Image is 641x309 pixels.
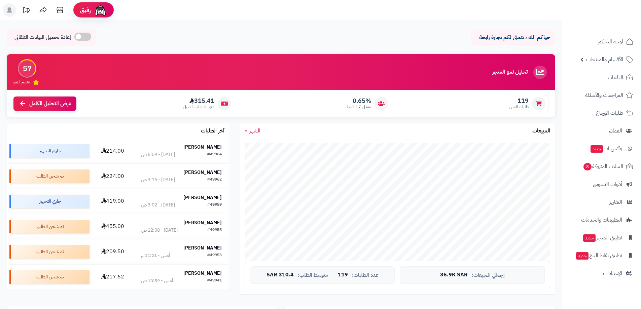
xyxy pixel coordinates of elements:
[9,270,90,284] div: تم شحن الطلب
[92,139,133,163] td: 214.00
[141,277,173,284] div: أمس - 10:59 ص
[207,151,222,158] div: #49964
[14,34,71,41] span: إعادة تحميل البيانات التلقائي
[207,202,222,208] div: #49959
[207,227,222,234] div: #49955
[566,105,637,121] a: طلبات الإرجاع
[566,123,637,139] a: العملاء
[566,158,637,175] a: السلات المتروكة8
[92,239,133,264] td: 209.50
[566,176,637,192] a: أدوات التسويق
[352,272,379,278] span: عدد الطلبات:
[298,272,328,278] span: متوسط الطلب:
[583,163,592,170] span: 8
[94,3,107,17] img: ai-face.png
[566,34,637,50] a: لوحة التحكم
[141,227,178,234] div: [DATE] - 12:08 ص
[207,177,222,183] div: #49962
[583,162,623,171] span: السلات المتروكة
[92,189,133,214] td: 419.00
[266,272,294,278] span: 310.4 SAR
[509,97,529,105] span: 119
[591,145,603,153] span: جديد
[576,252,589,260] span: جديد
[9,195,90,208] div: جاري التجهيز
[566,212,637,228] a: التطبيقات والخدمات
[92,265,133,289] td: 217.62
[476,34,550,41] p: حياكم الله ، نتمنى لكم تجارة رابحة
[9,220,90,233] div: تم شحن الطلب
[346,97,371,105] span: 0.65%
[509,104,529,110] span: طلبات الشهر
[440,272,468,278] span: 36.9K SAR
[581,215,622,225] span: التطبيقات والخدمات
[80,6,91,14] span: رفيق
[609,126,622,136] span: العملاء
[92,164,133,189] td: 224.00
[13,96,76,111] a: عرض التحليل الكامل
[9,144,90,158] div: جاري التجهيز
[338,272,348,278] span: 119
[582,233,622,242] span: تطبيق المتجر
[245,127,260,135] a: الشهر
[566,265,637,281] a: الإعدادات
[590,144,622,153] span: وآتس آب
[585,90,623,100] span: المراجعات والأسئلة
[207,277,222,284] div: #49941
[598,37,623,46] span: لوحة التحكم
[575,251,622,260] span: تطبيق نقاط البيع
[183,169,222,176] strong: [PERSON_NAME]
[586,55,623,64] span: الأقسام والمنتجات
[9,169,90,183] div: تم شحن الطلب
[532,128,550,134] h3: المبيعات
[583,234,596,242] span: جديد
[183,97,214,105] span: 315.41
[141,177,175,183] div: [DATE] - 3:16 ص
[183,270,222,277] strong: [PERSON_NAME]
[566,87,637,103] a: المراجعات والأسئلة
[141,151,175,158] div: [DATE] - 5:09 ص
[566,69,637,85] a: الطلبات
[603,269,622,278] span: الإعدادات
[593,180,622,189] span: أدوات التسويق
[183,244,222,252] strong: [PERSON_NAME]
[18,3,35,18] a: تحديثات المنصة
[207,252,222,259] div: #49953
[346,104,371,110] span: معدل تكرار الشراء
[609,197,622,207] span: التقارير
[183,144,222,151] strong: [PERSON_NAME]
[201,128,224,134] h3: آخر الطلبات
[13,79,30,85] span: تقييم النمو
[566,230,637,246] a: تطبيق المتجرجديد
[92,214,133,239] td: 455.00
[141,252,170,259] div: أمس - 11:21 م
[566,141,637,157] a: وآتس آبجديد
[595,19,635,33] img: logo-2.png
[249,127,260,135] span: الشهر
[183,104,214,110] span: متوسط طلب العميل
[141,202,175,208] div: [DATE] - 3:02 ص
[608,73,623,82] span: الطلبات
[566,247,637,264] a: تطبيق نقاط البيعجديد
[9,245,90,259] div: تم شحن الطلب
[472,272,505,278] span: إجمالي المبيعات:
[183,194,222,201] strong: [PERSON_NAME]
[566,194,637,210] a: التقارير
[29,100,71,108] span: عرض التحليل الكامل
[183,219,222,226] strong: [PERSON_NAME]
[596,108,623,118] span: طلبات الإرجاع
[332,272,334,277] span: |
[492,69,528,75] h3: تحليل نمو المتجر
